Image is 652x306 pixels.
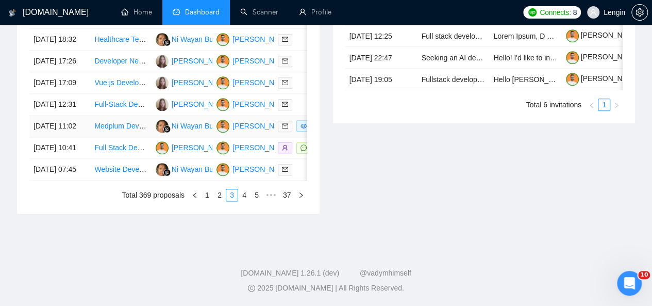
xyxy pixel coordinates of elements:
[566,73,579,86] img: c1NLmzrk-0pBZjOo1nLSJnOz0itNHKTdmMHAt8VIsLFzaWqqsJDJtcFyV3OYvrqgu3
[156,76,169,89] img: NB
[566,29,579,42] img: c1NLmzrk-0pBZjOo1nLSJnOz0itNHKTdmMHAt8VIsLFzaWqqsJDJtcFyV3OYvrqgu3
[8,283,644,294] div: 2025 [DOMAIN_NAME] | All Rights Reserved.
[586,99,598,111] li: Previous Page
[598,99,610,110] a: 1
[282,36,288,42] span: mail
[216,56,292,65] a: TM[PERSON_NAME]
[216,33,229,46] img: TM
[631,4,648,21] button: setting
[566,51,579,64] img: c1NLmzrk-0pBZjOo1nLSJnOz0itNHKTdmMHAt8VIsLFzaWqqsJDJtcFyV3OYvrqgu3
[156,121,229,130] a: NWNi Wayan Budiarti
[240,8,278,17] a: searchScanner
[216,98,229,111] img: TM
[189,189,201,201] li: Previous Page
[566,53,640,61] a: [PERSON_NAME]
[216,35,292,43] a: TM[PERSON_NAME]
[528,8,537,17] img: upwork-logo.png
[216,143,292,151] a: TM[PERSON_NAME]
[29,159,90,181] td: [DATE] 07:45
[156,35,229,43] a: NWNi Wayan Budiarti
[156,78,231,86] a: NB[PERSON_NAME]
[156,33,169,46] img: NW
[90,72,151,94] td: Vue.js Developer with Node.js/Rails Backend Experience
[282,58,288,64] span: mail
[295,189,307,201] li: Next Page
[232,142,292,153] div: [PERSON_NAME]
[298,192,304,198] span: right
[90,159,151,181] td: Website Development for Pet Sitting Matchmaking Service
[232,164,292,175] div: [PERSON_NAME]
[232,77,292,88] div: [PERSON_NAME]
[598,99,610,111] li: 1
[216,55,229,68] img: TM
[94,143,235,152] a: Full Stack Developer with React and Nest.js
[172,55,231,67] div: [PERSON_NAME]
[94,165,281,173] a: Website Development for Pet Sitting Matchmaking Service
[94,57,423,65] a: Developer Needed to Finalize “Rate My [PERSON_NAME]” Web App (Built on a Vibe Coding Platform)
[241,269,339,277] a: [DOMAIN_NAME] 1.26.1 (dev)
[631,8,648,17] a: setting
[566,31,640,39] a: [PERSON_NAME]
[90,137,151,159] td: Full Stack Developer with React and Nest.js
[29,29,90,51] td: [DATE] 18:32
[156,120,169,133] img: NW
[295,189,307,201] button: right
[417,25,490,47] td: Full stack developer
[345,25,417,47] td: [DATE] 12:25
[251,189,262,201] a: 5
[610,99,623,111] li: Next Page
[156,98,169,111] img: NB
[610,99,623,111] button: right
[417,47,490,69] td: Seeking an AI developer to build a freight-quote automation bot for a flooring company.
[282,144,288,151] span: user-add
[282,166,288,172] span: mail
[156,56,231,65] a: NB[PERSON_NAME]
[156,163,169,176] img: NW
[94,78,277,87] a: Vue.js Developer with Node.js/Rails Backend Experience
[216,76,229,89] img: TM
[216,78,292,86] a: TM[PERSON_NAME]
[201,189,213,201] li: 1
[29,51,90,72] td: [DATE] 17:26
[121,8,152,17] a: homeHome
[163,39,171,46] img: gigradar-bm.png
[214,189,225,201] a: 2
[156,165,229,173] a: NWNi Wayan Budiarti
[185,8,220,17] span: Dashboard
[282,101,288,107] span: mail
[250,189,263,201] li: 5
[156,141,169,154] img: TM
[573,7,577,18] span: 8
[9,5,16,21] img: logo
[248,284,255,292] span: copyright
[213,189,226,201] li: 2
[172,120,229,132] div: Ni Wayan Budiarti
[360,269,411,277] a: @vadymhimself
[173,8,180,15] span: dashboard
[29,72,90,94] td: [DATE] 17:09
[94,122,402,130] a: Medplum Developer Needed - Asynchronous Healthcare Portal (Medplum Experience Required)
[280,189,294,201] a: 37
[202,189,213,201] a: 1
[156,143,231,151] a: TM[PERSON_NAME]
[90,51,151,72] td: Developer Needed to Finalize “Rate My Barber” Web App (Built on a Vibe Coding Platform)
[638,271,650,279] span: 10
[156,55,169,68] img: NB
[172,142,231,153] div: [PERSON_NAME]
[29,94,90,116] td: [DATE] 12:31
[540,7,571,18] span: Connects:
[422,75,630,84] a: Fullstack developer for complete vacation rental booking platform
[163,169,171,176] img: gigradar-bm.png
[90,29,151,51] td: Healthcare Tech CTO/Dev
[192,192,198,198] span: left
[189,189,201,201] button: left
[216,121,292,130] a: TM[PERSON_NAME]
[239,189,250,201] a: 4
[216,100,292,108] a: TM[PERSON_NAME]
[300,144,307,151] span: message
[90,94,151,116] td: Full-Stack Developer for Live SaaS Tool (Vercel, AI Integrations)
[345,47,417,69] td: [DATE] 22:47
[282,123,288,129] span: mail
[282,79,288,86] span: mail
[617,271,642,296] iframe: Intercom live chat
